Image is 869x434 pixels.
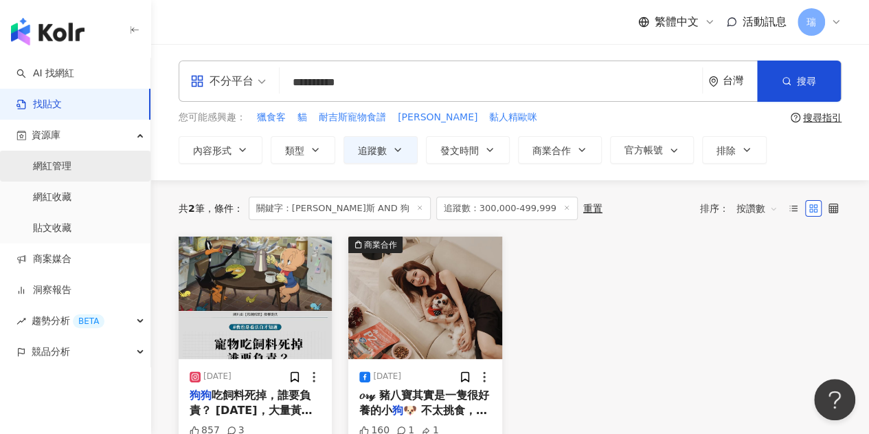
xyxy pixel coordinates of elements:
[16,316,26,326] span: rise
[190,70,253,92] div: 不分平台
[797,76,816,87] span: 搜尋
[723,75,757,87] div: 台灣
[33,191,71,204] a: 網紅收藏
[179,237,332,359] img: post-image
[16,98,62,111] a: 找貼文
[700,197,785,219] div: 排序：
[179,136,262,164] button: 內容形式
[179,111,246,124] span: 您可能感興趣：
[33,160,71,173] a: 網紅管理
[297,111,307,124] span: 貓
[583,203,602,214] div: 重置
[702,136,767,164] button: 排除
[397,110,478,125] button: [PERSON_NAME]
[716,145,736,156] span: 排除
[319,111,386,124] span: 耐吉斯寵物食譜
[193,145,232,156] span: 內容形式
[343,136,418,164] button: 追蹤數
[256,110,286,125] button: 獵食客
[624,144,663,155] span: 官方帳號
[358,145,387,156] span: 追蹤數
[373,371,401,382] div: [DATE]
[392,404,403,417] mark: 狗
[73,314,104,328] div: BETA
[359,404,487,432] span: 🐶 不太挑食，個性也很溫柔(大概像她
[655,14,699,30] span: 繁體中文
[708,76,719,87] span: environment
[16,67,74,80] a: searchAI 找網紅
[348,237,501,359] button: 商業合作
[190,389,212,402] mark: 狗狗
[814,379,855,420] iframe: Help Scout Beacon - Open
[610,136,694,164] button: 官方帳號
[271,136,335,164] button: 類型
[436,197,578,220] span: 追蹤數：300,000-499,999
[532,145,571,156] span: 商業合作
[348,237,501,359] img: post-image
[203,371,232,382] div: [DATE]
[440,145,479,156] span: 發文時間
[32,120,60,151] span: 資源庫
[32,305,104,336] span: 趨勢分析
[297,110,308,125] button: 貓
[188,203,195,214] span: 2
[205,203,243,214] span: 條件 ：
[488,110,538,125] button: 黏人精歐咪
[791,113,800,122] span: question-circle
[11,18,84,45] img: logo
[285,145,304,156] span: 類型
[757,61,841,102] button: 搜尋
[257,111,286,124] span: 獵食客
[364,238,397,252] div: 商業合作
[16,283,71,297] a: 洞察報告
[518,136,602,164] button: 商業合作
[179,203,205,214] div: 共 筆
[743,15,787,28] span: 活動訊息
[806,14,816,30] span: 瑞
[426,136,510,164] button: 發文時間
[489,111,537,124] span: 黏人精歐咪
[190,74,204,88] span: appstore
[736,197,778,219] span: 按讚數
[16,252,71,266] a: 商案媒合
[803,112,842,123] div: 搜尋指引
[249,197,431,220] span: 關鍵字：[PERSON_NAME]斯 AND 狗
[318,110,387,125] button: 耐吉斯寵物食譜
[33,221,71,235] a: 貼文收藏
[32,336,70,367] span: 競品分析
[398,111,477,124] span: [PERSON_NAME]
[359,389,489,417] span: 𝑜𝓇𝓎 豬八寶其實是一隻很好養的小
